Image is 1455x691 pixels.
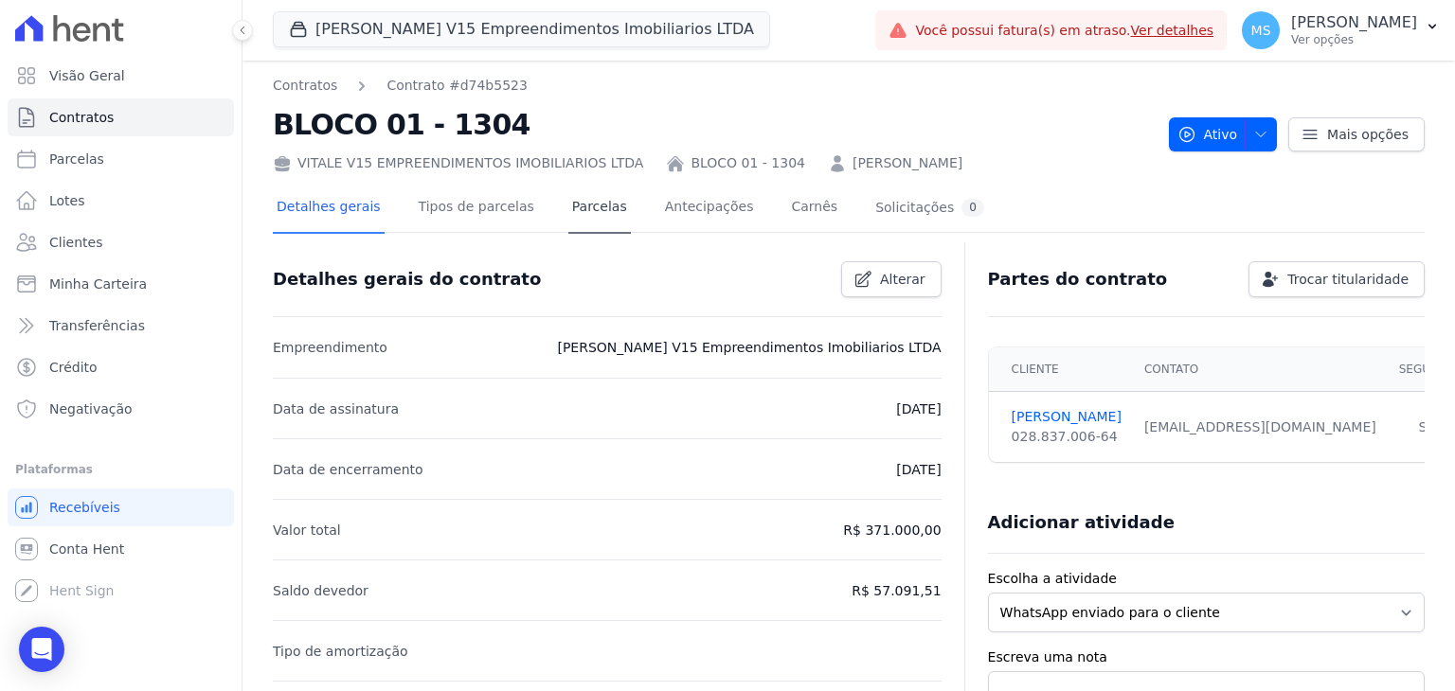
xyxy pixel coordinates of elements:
span: Transferências [49,316,145,335]
p: Ver opções [1291,32,1417,47]
a: Conta Hent [8,530,234,568]
a: Contratos [273,76,337,96]
button: MS [PERSON_NAME] Ver opções [1227,4,1455,57]
span: Crédito [49,358,98,377]
a: Parcelas [568,184,631,234]
th: Contato [1133,347,1388,392]
a: [PERSON_NAME] [1012,407,1122,427]
p: Valor total [273,519,341,541]
span: Conta Hent [49,540,124,558]
div: 0 [961,199,984,217]
span: Trocar titularidade [1287,270,1409,289]
a: Carnês [787,184,841,234]
h3: Partes do contrato [988,268,1168,291]
span: Visão Geral [49,66,125,85]
span: Negativação [49,399,133,418]
span: Clientes [49,233,102,252]
p: R$ 371.000,00 [843,519,941,541]
a: Recebíveis [8,488,234,526]
a: Negativação [8,390,234,428]
label: Escolha a atividade [988,569,1425,589]
h2: BLOCO 01 - 1304 [273,103,1154,146]
p: [DATE] [896,458,941,481]
span: Alterar [880,270,925,289]
span: Recebíveis [49,498,120,517]
a: BLOCO 01 - 1304 [691,153,805,173]
p: R$ 57.091,51 [852,579,941,602]
p: Empreendimento [273,336,387,359]
div: VITALE V15 EMPREENDIMENTOS IMOBILIARIOS LTDA [273,153,643,173]
a: Solicitações0 [871,184,988,234]
a: Antecipações [661,184,758,234]
div: Solicitações [875,199,984,217]
a: Tipos de parcelas [415,184,538,234]
nav: Breadcrumb [273,76,1154,96]
div: 028.837.006-64 [1012,427,1122,447]
a: Detalhes gerais [273,184,385,234]
div: [EMAIL_ADDRESS][DOMAIN_NAME] [1144,417,1376,437]
a: Mais opções [1288,117,1425,151]
p: Data de assinatura [273,398,399,420]
a: Transferências [8,307,234,345]
th: Cliente [989,347,1133,392]
h3: Detalhes gerais do contrato [273,268,541,291]
a: Minha Carteira [8,265,234,303]
div: Open Intercom Messenger [19,627,64,672]
a: [PERSON_NAME] [853,153,962,173]
a: Clientes [8,223,234,261]
a: Visão Geral [8,57,234,95]
a: Parcelas [8,140,234,178]
p: [PERSON_NAME] [1291,13,1417,32]
a: Trocar titularidade [1248,261,1425,297]
span: Ativo [1177,117,1238,151]
p: [PERSON_NAME] V15 Empreendimentos Imobiliarios LTDA [557,336,941,359]
p: Tipo de amortização [273,640,408,663]
a: Alterar [841,261,942,297]
a: Contratos [8,98,234,136]
span: Contratos [49,108,114,127]
p: [DATE] [896,398,941,420]
p: Saldo devedor [273,579,368,602]
h3: Adicionar atividade [988,511,1175,534]
a: Crédito [8,348,234,386]
div: Plataformas [15,458,226,481]
p: Data de encerramento [273,458,423,481]
span: MS [1251,24,1271,37]
a: Contrato #d74b5523 [386,76,528,96]
span: Mais opções [1327,125,1409,144]
span: Você possui fatura(s) em atraso. [915,21,1213,41]
button: [PERSON_NAME] V15 Empreendimentos Imobiliarios LTDA [273,11,770,47]
button: Ativo [1169,117,1278,151]
label: Escreva uma nota [988,647,1425,667]
a: Lotes [8,182,234,220]
span: Parcelas [49,150,104,168]
span: Lotes [49,191,85,210]
span: Minha Carteira [49,275,147,293]
a: Ver detalhes [1131,23,1214,38]
nav: Breadcrumb [273,76,528,96]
